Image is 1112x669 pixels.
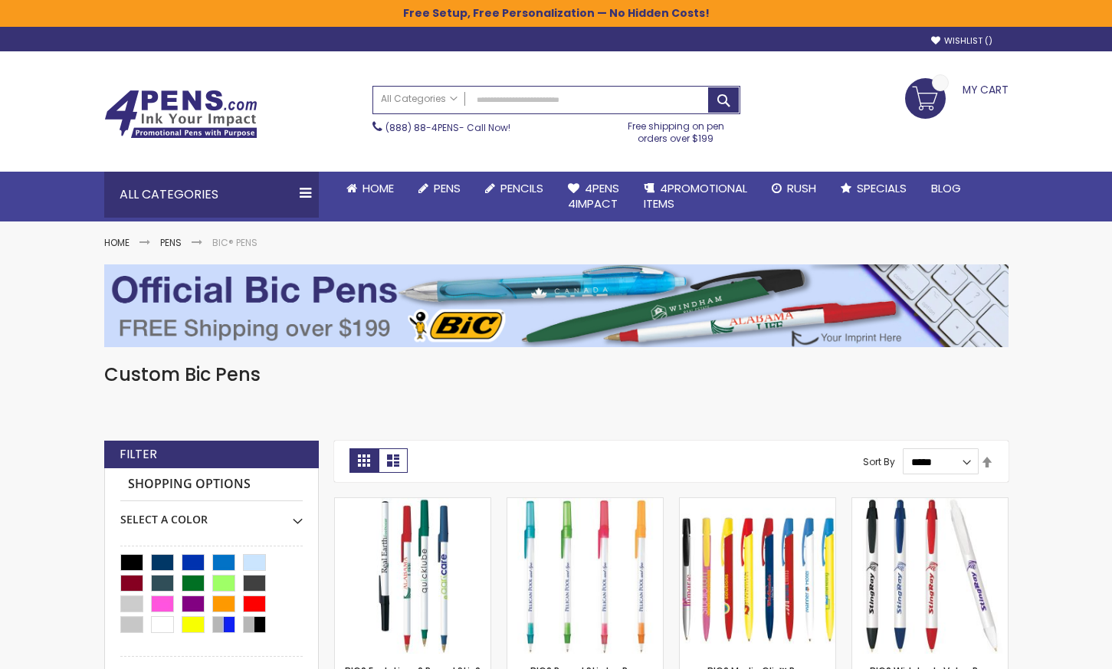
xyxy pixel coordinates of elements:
strong: Grid [349,448,379,473]
a: 4Pens4impact [556,172,631,221]
a: BIC® Ecolutions® Round Stic® Pen [335,497,490,510]
a: Home [334,172,406,205]
span: Rush [787,180,816,196]
a: Wishlist [931,35,992,47]
span: Blog [931,180,961,196]
span: Home [362,180,394,196]
div: Free shipping on pen orders over $199 [612,114,740,145]
a: BIC® Widebody Value Pen [852,497,1008,510]
a: Pens [406,172,473,205]
a: BIC® Round Stic Ice Pen [507,497,663,510]
img: 4Pens Custom Pens and Promotional Products [104,90,257,139]
div: Select A Color [120,501,303,527]
span: - Call Now! [385,121,510,134]
a: (888) 88-4PENS [385,121,459,134]
a: 4PROMOTIONALITEMS [631,172,759,221]
img: BIC® Pens [104,264,1009,347]
img: BIC® Round Stic Ice Pen [507,498,663,654]
span: 4PROMOTIONAL ITEMS [644,180,747,212]
label: Sort By [863,455,895,468]
strong: Shopping Options [120,468,303,501]
a: Pencils [473,172,556,205]
strong: BIC® Pens [212,236,257,249]
div: All Categories [104,172,319,218]
a: Home [104,236,130,249]
strong: Filter [120,446,157,463]
img: BIC® Widebody Value Pen [852,498,1008,654]
a: Specials [828,172,919,205]
a: Rush [759,172,828,205]
img: BIC® Ecolutions® Round Stic® Pen [335,498,490,654]
span: Pencils [500,180,543,196]
span: All Categories [381,93,458,105]
a: All Categories [373,87,465,112]
a: Blog [919,172,973,205]
span: 4Pens 4impact [568,180,619,212]
img: BIC® Media Clic™ Pen [680,498,835,654]
a: Pens [160,236,182,249]
h1: Custom Bic Pens [104,362,1009,387]
a: BIC® Media Clic™ Pen [680,497,835,510]
span: Pens [434,180,461,196]
span: Specials [857,180,907,196]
